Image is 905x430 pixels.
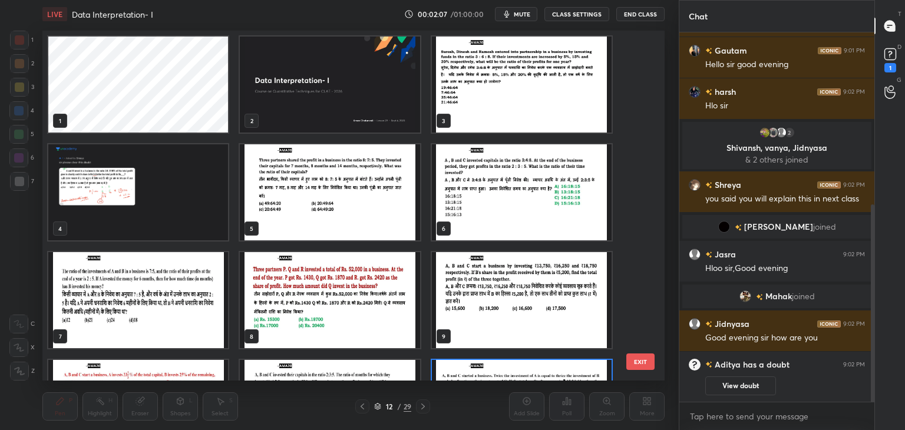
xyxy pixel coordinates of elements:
[514,10,530,18] span: mute
[9,101,34,120] div: 4
[626,353,655,370] button: EXIT
[705,59,865,71] div: Hello sir good evening
[689,179,701,191] img: 40d9ba68ef7048b4908f999be8d7a2d9.png
[689,318,701,330] img: default.png
[705,182,712,188] img: no-rating-badge.077c3623.svg
[844,47,865,54] div: 9:01 PM
[898,9,901,18] p: T
[240,37,420,133] img: 1a417a00-89a4-11f0-b472-ceaefa9a56f0.jpg
[705,359,712,370] img: no-rating-badge.077c3623.svg
[432,144,612,240] img: 1756999878SKEHSL.pdf
[705,332,865,344] div: Good evening sir how are you
[10,78,34,97] div: 3
[689,249,701,260] img: default.png
[843,88,865,95] div: 9:02 PM
[384,403,395,410] div: 12
[897,75,901,84] p: G
[741,359,790,370] span: has a doubt
[792,292,815,301] span: joined
[767,127,779,138] img: 3
[705,193,865,205] div: you said you will explain this in next class
[775,127,787,138] img: default.png
[9,338,35,357] div: X
[765,292,792,301] span: Mahak
[42,31,644,381] div: grid
[744,222,813,231] span: [PERSON_NAME]
[756,294,763,300] img: no-rating-badge.077c3623.svg
[679,1,717,32] p: Chat
[72,9,153,20] h4: Data Interpretation- I
[705,100,865,112] div: Hlo sir
[712,44,747,57] h6: Gautam
[705,89,712,95] img: no-rating-badge.077c3623.svg
[432,252,612,348] img: 1756999878SKEHSL.pdf
[10,54,34,73] div: 2
[712,85,736,98] h6: harsh
[48,144,228,240] img: Shreya-1756999885.5433466.jpg
[705,252,712,258] img: no-rating-badge.077c3623.svg
[739,290,751,302] img: 59a1cb4b37274022ac229431d8ab81dd.jpg
[42,7,67,21] div: LIVE
[10,31,34,49] div: 1
[679,32,874,402] div: grid
[705,321,712,328] img: no-rating-badge.077c3623.svg
[432,37,612,133] img: 1756999878SKEHSL.pdf
[398,403,401,410] div: /
[735,224,742,231] img: no-rating-badge.077c3623.svg
[689,86,701,98] img: 398e518ff94a4204bbaeaa8ca05e9164.jpg
[705,376,776,395] button: View doubt
[712,178,741,191] h6: Shreya
[718,221,730,233] img: 37a5306debdc4fe4938b3f0c7aa89d97.jpg
[10,362,35,381] div: Z
[705,48,712,54] img: no-rating-badge.077c3623.svg
[10,172,34,191] div: 7
[813,222,836,231] span: joined
[843,320,865,328] div: 9:02 PM
[818,47,841,54] img: iconic-dark.1390631f.png
[843,251,865,258] div: 9:02 PM
[689,155,864,164] p: & 2 others joined
[784,127,795,138] div: 2
[9,315,35,333] div: C
[817,88,841,95] img: iconic-dark.1390631f.png
[240,252,420,348] img: 1756999878SKEHSL.pdf
[9,125,34,144] div: 5
[495,7,537,21] button: mute
[689,45,701,57] img: 12ce3ec98b4444858bae02772c1ab092.jpg
[817,320,841,328] img: iconic-dark.1390631f.png
[884,63,896,72] div: 1
[712,359,741,370] h6: Aditya
[759,127,771,138] img: 3
[843,361,865,368] div: 9:02 PM
[712,248,736,260] h6: Jasra
[544,7,609,21] button: CLASS SETTINGS
[9,148,34,167] div: 6
[48,252,228,348] img: 1756999878SKEHSL.pdf
[240,144,420,240] img: 1756999878SKEHSL.pdf
[689,143,864,153] p: Shivansh, vanya, Jidnyasa
[404,401,411,412] div: 29
[616,7,665,21] button: End Class
[817,181,841,188] img: iconic-dark.1390631f.png
[712,317,749,330] h6: Jidnyasa
[705,263,865,274] div: Hloo sir,Good evening
[897,42,901,51] p: D
[843,181,865,188] div: 9:02 PM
